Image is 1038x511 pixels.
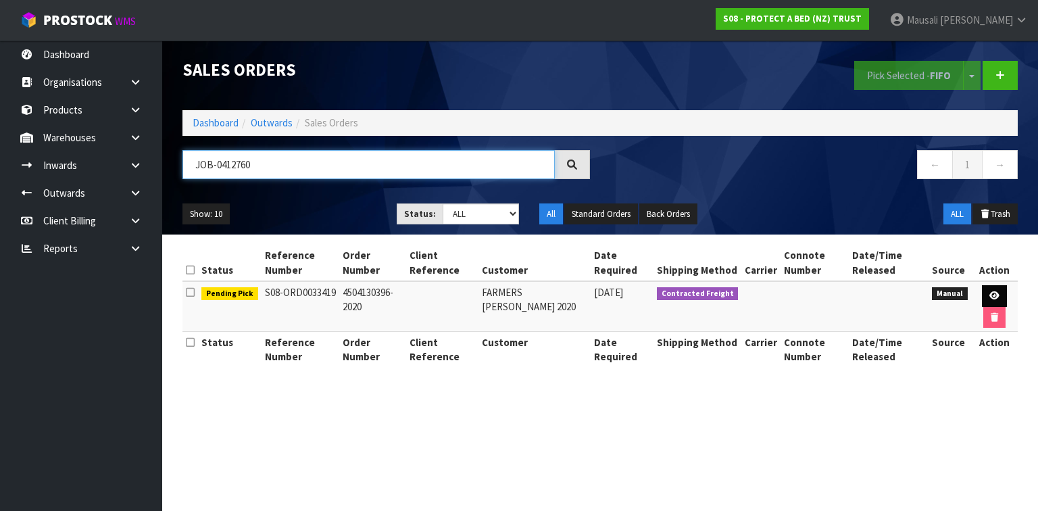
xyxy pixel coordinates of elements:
th: Action [971,332,1018,368]
th: Status [198,332,262,368]
span: Mausali [907,14,938,26]
th: Date Required [591,245,653,281]
span: Contracted Freight [657,287,739,301]
a: S08 - PROTECT A BED (NZ) TRUST [716,8,869,30]
span: Sales Orders [305,116,358,129]
td: 4504130396-2020 [339,281,406,332]
th: Order Number [339,332,406,368]
th: Source [929,245,971,281]
a: Outwards [251,116,293,129]
button: Trash [972,203,1018,225]
span: [PERSON_NAME] [940,14,1013,26]
th: Shipping Method [653,332,742,368]
th: Source [929,332,971,368]
th: Date/Time Released [849,332,929,368]
td: FARMERS [PERSON_NAME] 2020 [478,281,591,332]
button: Pick Selected -FIFO [854,61,964,90]
button: Standard Orders [564,203,638,225]
input: Search sales orders [182,150,555,179]
a: 1 [952,150,983,179]
button: ALL [943,203,971,225]
th: Action [971,245,1018,281]
th: Connote Number [781,245,849,281]
nav: Page navigation [610,150,1018,183]
th: Client Reference [406,245,478,281]
th: Date/Time Released [849,245,929,281]
button: Back Orders [639,203,697,225]
a: Dashboard [193,116,239,129]
a: ← [917,150,953,179]
a: → [982,150,1018,179]
th: Carrier [741,245,781,281]
strong: Status: [404,208,436,220]
th: Customer [478,332,591,368]
th: Date Required [591,332,653,368]
h1: Sales Orders [182,61,590,79]
strong: S08 - PROTECT A BED (NZ) TRUST [723,13,862,24]
span: Manual [932,287,968,301]
th: Shipping Method [653,245,742,281]
small: WMS [115,15,136,28]
img: cube-alt.png [20,11,37,28]
th: Client Reference [406,332,478,368]
th: Carrier [741,332,781,368]
button: All [539,203,563,225]
th: Reference Number [262,245,340,281]
span: [DATE] [594,286,623,299]
th: Connote Number [781,332,849,368]
th: Reference Number [262,332,340,368]
span: Pending Pick [201,287,258,301]
th: Customer [478,245,591,281]
button: Show: 10 [182,203,230,225]
strong: FIFO [930,69,951,82]
td: S08-ORD0033419 [262,281,340,332]
th: Order Number [339,245,406,281]
span: ProStock [43,11,112,29]
th: Status [198,245,262,281]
